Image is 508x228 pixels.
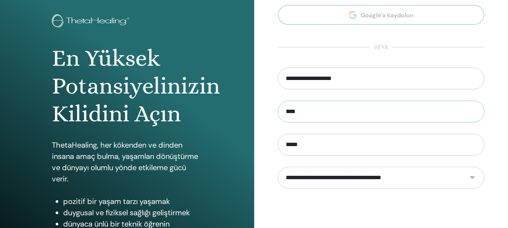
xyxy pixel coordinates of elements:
span: veya [370,43,392,52]
li: duygusal ve fiziksel sağlığı geliştirmek [63,207,202,218]
li: pozitif bir yaşam tarzı yaşamak [63,196,202,207]
h1: En Yüksek Potansiyelinizin Kilidini Açın [52,44,202,128]
p: ThetaHealing, her kökenden ve dinden insana amaç bulma, yaşamları dönüştürme ve dünyayı olumlu yö... [52,139,202,184]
